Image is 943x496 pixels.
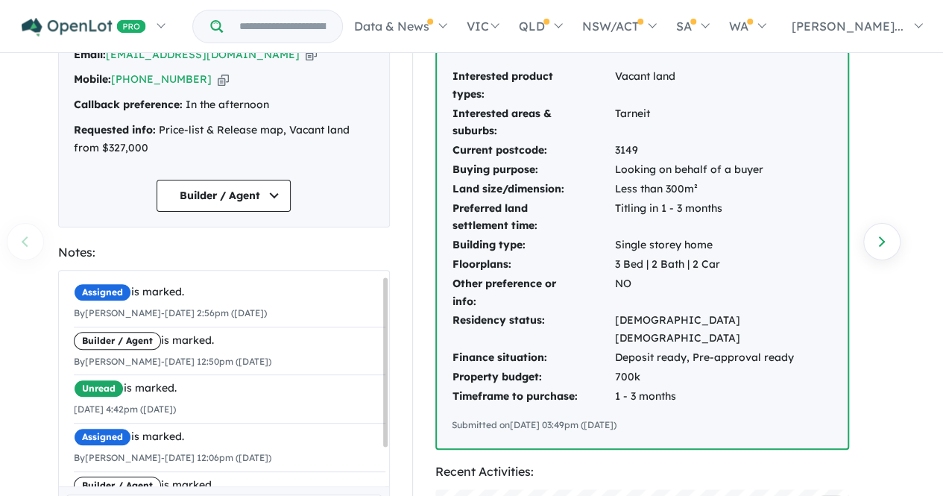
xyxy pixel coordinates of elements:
[74,283,385,301] div: is marked.
[22,18,146,37] img: Openlot PRO Logo White
[74,380,385,398] div: is marked.
[452,387,614,406] td: Timeframe to purchase:
[74,380,124,398] span: Unread
[614,104,833,142] td: Tarneit
[452,160,614,180] td: Buying purpose:
[74,122,374,157] div: Price-list & Release map, Vacant land from $327,000
[74,98,183,111] strong: Callback preference:
[74,72,111,86] strong: Mobile:
[452,255,614,274] td: Floorplans:
[614,311,833,348] td: [DEMOGRAPHIC_DATA] [DEMOGRAPHIC_DATA]
[58,242,390,263] div: Notes:
[74,307,267,318] small: By [PERSON_NAME] - [DATE] 2:56pm ([DATE])
[452,311,614,348] td: Residency status:
[74,356,271,367] small: By [PERSON_NAME] - [DATE] 12:50pm ([DATE])
[452,418,833,433] div: Submitted on [DATE] 03:49pm ([DATE])
[157,180,291,212] button: Builder / Agent
[614,141,833,160] td: 3149
[452,141,614,160] td: Current postcode:
[614,255,833,274] td: 3 Bed | 2 Bath | 2 Car
[111,72,212,86] a: [PHONE_NUMBER]
[74,428,385,446] div: is marked.
[74,332,161,350] span: Builder / Agent
[74,283,131,301] span: Assigned
[306,47,317,63] button: Copy
[74,477,161,495] span: Builder / Agent
[614,274,833,312] td: NO
[614,348,833,368] td: Deposit ready, Pre-approval ready
[74,404,176,415] small: [DATE] 4:42pm ([DATE])
[74,123,156,136] strong: Requested info:
[452,67,614,104] td: Interested product types:
[218,72,229,87] button: Copy
[74,332,385,350] div: is marked.
[74,48,106,61] strong: Email:
[614,160,833,180] td: Looking on behalf of a buyer
[452,236,614,255] td: Building type:
[74,477,385,495] div: is marked.
[452,180,614,199] td: Land size/dimension:
[452,368,614,387] td: Property budget:
[792,19,903,34] span: [PERSON_NAME]...
[452,274,614,312] td: Other preference or info:
[614,180,833,199] td: Less than 300m²
[452,104,614,142] td: Interested areas & suburbs:
[614,199,833,236] td: Titling in 1 - 3 months
[106,48,300,61] a: [EMAIL_ADDRESS][DOMAIN_NAME]
[74,96,374,114] div: In the afternoon
[226,10,339,43] input: Try estate name, suburb, builder or developer
[614,67,833,104] td: Vacant land
[452,348,614,368] td: Finance situation:
[74,452,271,463] small: By [PERSON_NAME] - [DATE] 12:06pm ([DATE])
[614,387,833,406] td: 1 - 3 months
[614,236,833,255] td: Single storey home
[435,462,849,482] div: Recent Activities:
[452,199,614,236] td: Preferred land settlement time:
[614,368,833,387] td: 700k
[74,428,131,446] span: Assigned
